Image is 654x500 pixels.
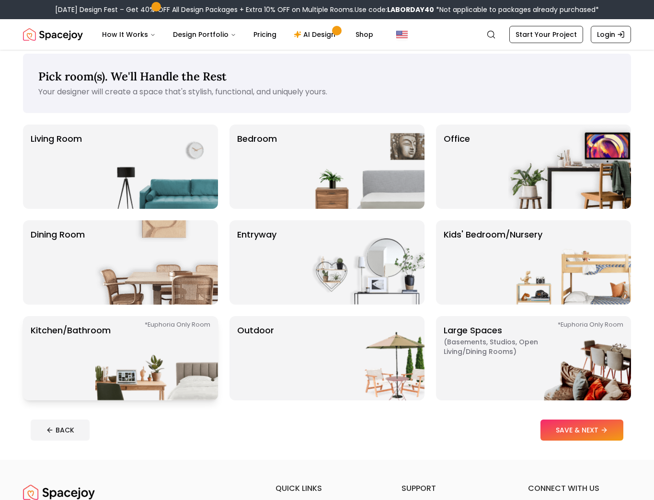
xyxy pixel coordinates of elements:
nav: Global [23,19,631,50]
span: Pick room(s). We'll Handle the Rest [38,69,227,84]
button: Design Portfolio [165,25,244,44]
button: How It Works [94,25,163,44]
b: LABORDAY40 [387,5,434,14]
a: Shop [348,25,381,44]
img: entryway [302,220,425,305]
img: Large Spaces *Euphoria Only [508,316,631,400]
img: Kids' Bedroom/Nursery [508,220,631,305]
img: Kitchen/Bathroom *Euphoria Only [95,316,218,400]
a: Pricing [246,25,284,44]
a: Spacejoy [23,25,83,44]
a: AI Design [286,25,346,44]
span: Use code: [355,5,434,14]
p: Outdoor [237,324,274,393]
p: entryway [237,228,276,297]
p: Your designer will create a space that's stylish, functional, and uniquely yours. [38,86,616,98]
nav: Main [94,25,381,44]
p: Kids' Bedroom/Nursery [444,228,542,297]
img: Outdoor [302,316,425,400]
img: Dining Room [95,220,218,305]
span: *Not applicable to packages already purchased* [434,5,599,14]
button: SAVE & NEXT [540,420,623,441]
div: [DATE] Design Fest – Get 40% OFF All Design Packages + Extra 10% OFF on Multiple Rooms. [55,5,599,14]
a: Login [591,26,631,43]
h6: quick links [275,483,379,494]
p: Large Spaces [444,324,563,393]
img: Living Room [95,125,218,209]
button: BACK [31,420,90,441]
h6: connect with us [528,483,631,494]
img: Bedroom [302,125,425,209]
p: Bedroom [237,132,277,201]
a: Start Your Project [509,26,583,43]
p: Kitchen/Bathroom [31,324,111,393]
img: Spacejoy Logo [23,25,83,44]
span: ( Basements, Studios, Open living/dining rooms ) [444,337,563,356]
p: Office [444,132,470,201]
p: Dining Room [31,228,85,297]
img: Office [508,125,631,209]
p: Living Room [31,132,82,201]
h6: support [402,483,505,494]
img: United States [396,29,408,40]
